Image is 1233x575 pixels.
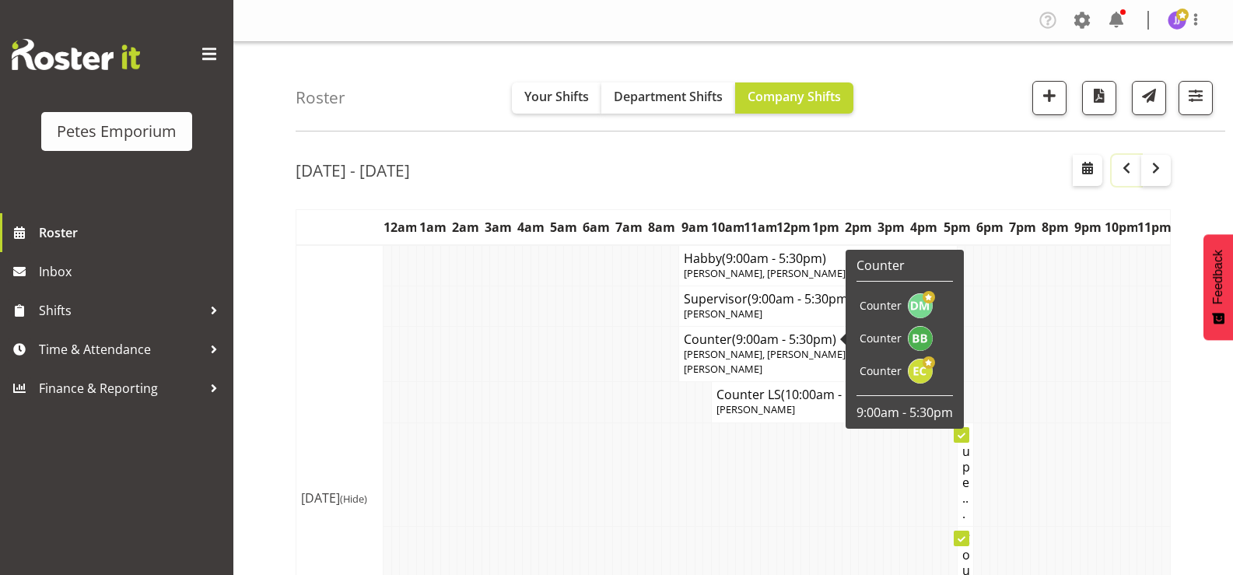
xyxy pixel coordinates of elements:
button: Department Shifts [601,82,735,114]
span: Finance & Reporting [39,377,202,400]
span: (10:00am - 5:30pm) [781,386,892,403]
td: Counter [856,355,905,387]
span: (9:00am - 5:30pm) [748,290,852,307]
th: 6pm [973,209,1006,245]
th: 12am [384,209,416,245]
th: 10pm [1105,209,1137,245]
h4: Roster [296,89,345,107]
span: Company Shifts [748,88,841,105]
h4: Supe... [962,428,969,521]
th: 9am [678,209,711,245]
h4: Counter LS [716,387,952,402]
th: 3am [482,209,514,245]
h4: Supervisor [684,291,952,307]
button: Select a specific date within the roster. [1073,155,1102,186]
span: [PERSON_NAME], [PERSON_NAME] [684,266,846,280]
button: Company Shifts [735,82,853,114]
th: 7am [613,209,646,245]
th: 1pm [810,209,842,245]
button: Filter Shifts [1179,81,1213,115]
span: Roster [39,221,226,244]
h4: Habby [684,251,952,266]
img: Rosterit website logo [12,39,140,70]
span: [PERSON_NAME], [PERSON_NAME] [PERSON_NAME], [PERSON_NAME] [684,347,929,376]
th: 2pm [842,209,875,245]
img: beena-bist9974.jpg [908,326,933,351]
th: 4pm [908,209,941,245]
th: 8pm [1039,209,1071,245]
th: 5pm [941,209,973,245]
th: 2am [449,209,482,245]
span: [PERSON_NAME] [716,402,795,416]
td: Counter [856,322,905,355]
span: Shifts [39,299,202,322]
th: 5am [548,209,580,245]
th: 6am [580,209,613,245]
th: 3pm [875,209,908,245]
th: 11pm [1137,209,1171,245]
h4: Counter [684,331,952,347]
th: 9pm [1072,209,1105,245]
img: david-mcauley697.jpg [908,293,933,318]
span: (9:00am - 5:30pm) [732,331,836,348]
span: (Hide) [340,492,367,506]
p: 9:00am - 5:30pm [856,404,953,421]
button: Add a new shift [1032,81,1067,115]
span: Time & Attendance [39,338,202,361]
h2: [DATE] - [DATE] [296,160,410,181]
img: emma-croft7499.jpg [908,359,933,384]
span: Inbox [39,260,226,283]
th: 7pm [1006,209,1039,245]
img: janelle-jonkers702.jpg [1168,11,1186,30]
span: Feedback [1211,250,1225,304]
button: Download a PDF of the roster according to the set date range. [1082,81,1116,115]
span: Your Shifts [524,88,589,105]
span: (9:00am - 5:30pm) [722,250,826,267]
th: 12pm [776,209,809,245]
span: Department Shifts [614,88,723,105]
th: 10am [711,209,744,245]
td: Counter [856,289,905,322]
th: 4am [514,209,547,245]
div: Petes Emporium [57,120,177,143]
button: Send a list of all shifts for the selected filtered period to all rostered employees. [1132,81,1166,115]
button: Your Shifts [512,82,601,114]
th: 8am [646,209,678,245]
h6: Counter [856,258,953,273]
th: 1am [416,209,449,245]
button: Feedback - Show survey [1203,234,1233,340]
th: 11am [744,209,776,245]
span: [PERSON_NAME] [684,307,762,321]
